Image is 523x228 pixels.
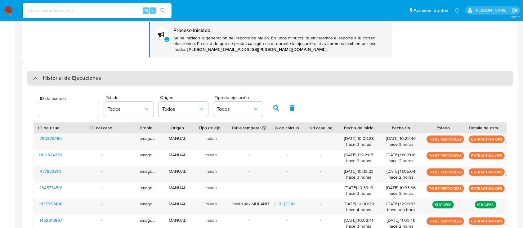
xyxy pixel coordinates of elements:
span: s [152,7,154,13]
button: search-icon [156,6,169,15]
a: Notificaciones [454,8,460,13]
a: Salir [512,7,518,14]
span: Accesos rápidos [413,7,448,14]
p: aline.magdaleno@mercadolibre.com [475,7,510,13]
span: 3.161.2 [511,15,520,20]
input: Buscar usuario o caso... [23,7,172,15]
span: Alt [143,7,148,13]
